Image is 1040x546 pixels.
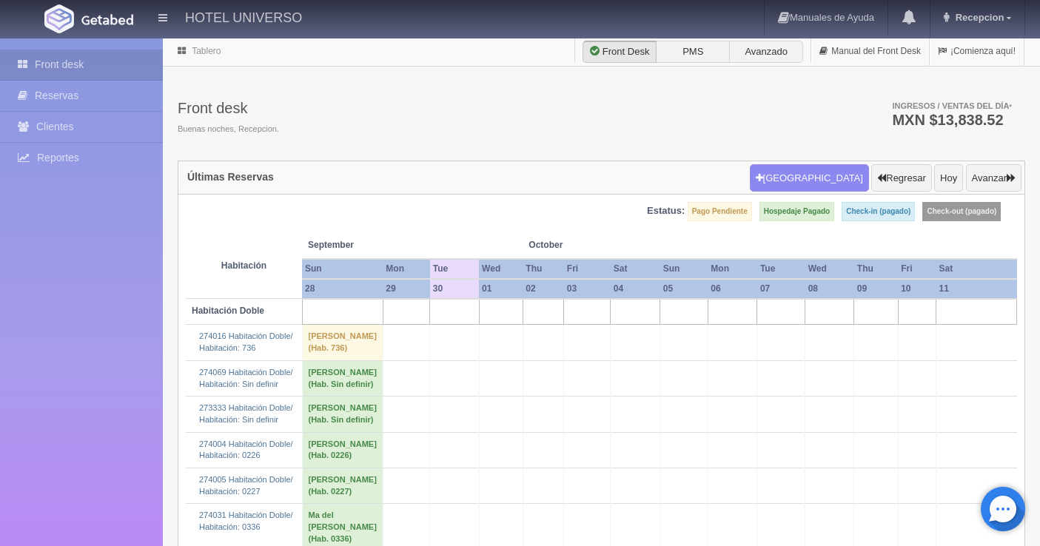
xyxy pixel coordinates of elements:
a: 274031 Habitación Doble/Habitación: 0336 [199,510,293,531]
label: Check-in (pagado) [842,202,915,221]
th: Wed [805,259,854,279]
a: 273333 Habitación Doble/Habitación: Sin definir [199,403,293,424]
th: Sun [660,259,708,279]
span: Ingresos / Ventas del día [892,101,1012,110]
h4: Últimas Reservas [187,172,274,183]
th: 10 [898,279,936,299]
th: 08 [805,279,854,299]
th: Thu [523,259,563,279]
h3: Front desk [178,100,279,116]
th: Mon [383,259,430,279]
th: 30 [430,279,479,299]
td: [PERSON_NAME] (Hab. 0226) [302,432,383,468]
th: Sat [936,259,1017,279]
button: Avanzar [966,164,1021,192]
th: Wed [479,259,523,279]
td: [PERSON_NAME] (Hab. Sin definir) [302,397,383,432]
a: Tablero [192,46,221,56]
img: Getabed [44,4,74,33]
span: Buenas noches, Recepcion. [178,124,279,135]
th: 04 [611,279,660,299]
span: September [308,239,424,252]
label: Check-out (pagado) [922,202,1001,221]
td: [PERSON_NAME] (Hab. 736) [302,325,383,360]
th: 02 [523,279,563,299]
a: Manual del Front Desk [811,37,929,66]
label: Avanzado [729,41,803,63]
th: Tue [757,259,805,279]
label: Estatus: [647,204,685,218]
h3: MXN $13,838.52 [892,112,1012,127]
th: 29 [383,279,430,299]
th: Tue [430,259,479,279]
a: 274005 Habitación Doble/Habitación: 0227 [199,475,293,496]
th: 06 [708,279,757,299]
span: Recepcion [952,12,1004,23]
th: 11 [936,279,1017,299]
h4: HOTEL UNIVERSO [185,7,302,26]
th: 07 [757,279,805,299]
label: Hospedaje Pagado [759,202,834,221]
th: 28 [302,279,383,299]
strong: Habitación [221,260,266,271]
button: Regresar [871,164,931,192]
span: October [529,239,604,252]
td: [PERSON_NAME] (Hab. Sin definir) [302,360,383,396]
label: Front Desk [583,41,657,63]
th: Fri [564,259,611,279]
label: PMS [656,41,730,63]
th: Mon [708,259,757,279]
img: Getabed [81,14,133,25]
th: Fri [898,259,936,279]
a: ¡Comienza aquí! [930,37,1024,66]
a: 274016 Habitación Doble/Habitación: 736 [199,331,293,352]
th: 01 [479,279,523,299]
a: 274004 Habitación Doble/Habitación: 0226 [199,439,293,460]
th: 05 [660,279,708,299]
button: [GEOGRAPHIC_DATA] [750,164,869,192]
th: Thu [854,259,898,279]
td: [PERSON_NAME] (Hab. 0227) [302,468,383,504]
th: Sat [611,259,660,279]
th: Sun [302,259,383,279]
button: Hoy [934,164,963,192]
label: Pago Pendiente [688,202,752,221]
a: 274069 Habitación Doble/Habitación: Sin definir [199,368,293,388]
b: Habitación Doble [192,306,264,316]
th: 03 [564,279,611,299]
th: 09 [854,279,898,299]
